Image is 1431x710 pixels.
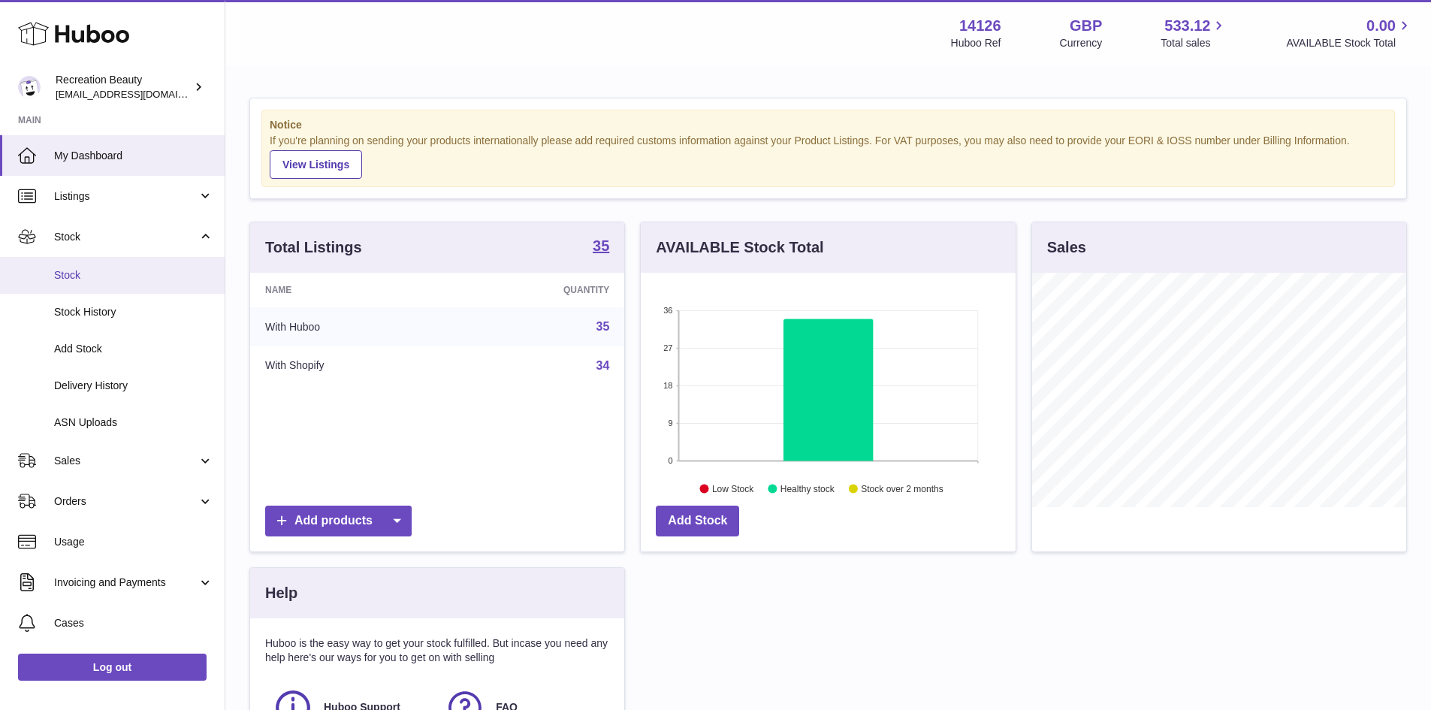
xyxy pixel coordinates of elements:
[1286,36,1413,50] span: AVAILABLE Stock Total
[54,379,213,393] span: Delivery History
[54,454,198,468] span: Sales
[56,88,221,100] span: [EMAIL_ADDRESS][DOMAIN_NAME]
[656,237,823,258] h3: AVAILABLE Stock Total
[669,456,673,465] text: 0
[54,494,198,509] span: Orders
[54,415,213,430] span: ASN Uploads
[656,506,739,536] a: Add Stock
[54,342,213,356] span: Add Stock
[265,583,297,603] h3: Help
[959,16,1001,36] strong: 14126
[452,273,625,307] th: Quantity
[596,359,610,372] a: 34
[18,654,207,681] a: Log out
[1286,16,1413,50] a: 0.00 AVAILABLE Stock Total
[664,343,673,352] text: 27
[270,150,362,179] a: View Listings
[54,576,198,590] span: Invoicing and Payments
[56,73,191,101] div: Recreation Beauty
[664,381,673,390] text: 18
[250,273,452,307] th: Name
[593,238,609,256] a: 35
[250,346,452,385] td: With Shopify
[712,483,754,494] text: Low Stock
[1366,16,1396,36] span: 0.00
[1047,237,1086,258] h3: Sales
[593,238,609,253] strong: 35
[54,268,213,282] span: Stock
[265,237,362,258] h3: Total Listings
[669,418,673,428] text: 9
[265,636,609,665] p: Huboo is the easy way to get your stock fulfilled. But incase you need any help here's our ways f...
[862,483,943,494] text: Stock over 2 months
[596,320,610,333] a: 35
[951,36,1001,50] div: Huboo Ref
[1070,16,1102,36] strong: GBP
[270,118,1387,132] strong: Notice
[54,305,213,319] span: Stock History
[1161,36,1227,50] span: Total sales
[54,535,213,549] span: Usage
[54,189,198,204] span: Listings
[664,306,673,315] text: 36
[1161,16,1227,50] a: 533.12 Total sales
[54,149,213,163] span: My Dashboard
[270,134,1387,179] div: If you're planning on sending your products internationally please add required customs informati...
[1060,36,1103,50] div: Currency
[1164,16,1210,36] span: 533.12
[18,76,41,98] img: production@recreationbeauty.com
[250,307,452,346] td: With Huboo
[265,506,412,536] a: Add products
[780,483,835,494] text: Healthy stock
[54,230,198,244] span: Stock
[54,616,213,630] span: Cases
